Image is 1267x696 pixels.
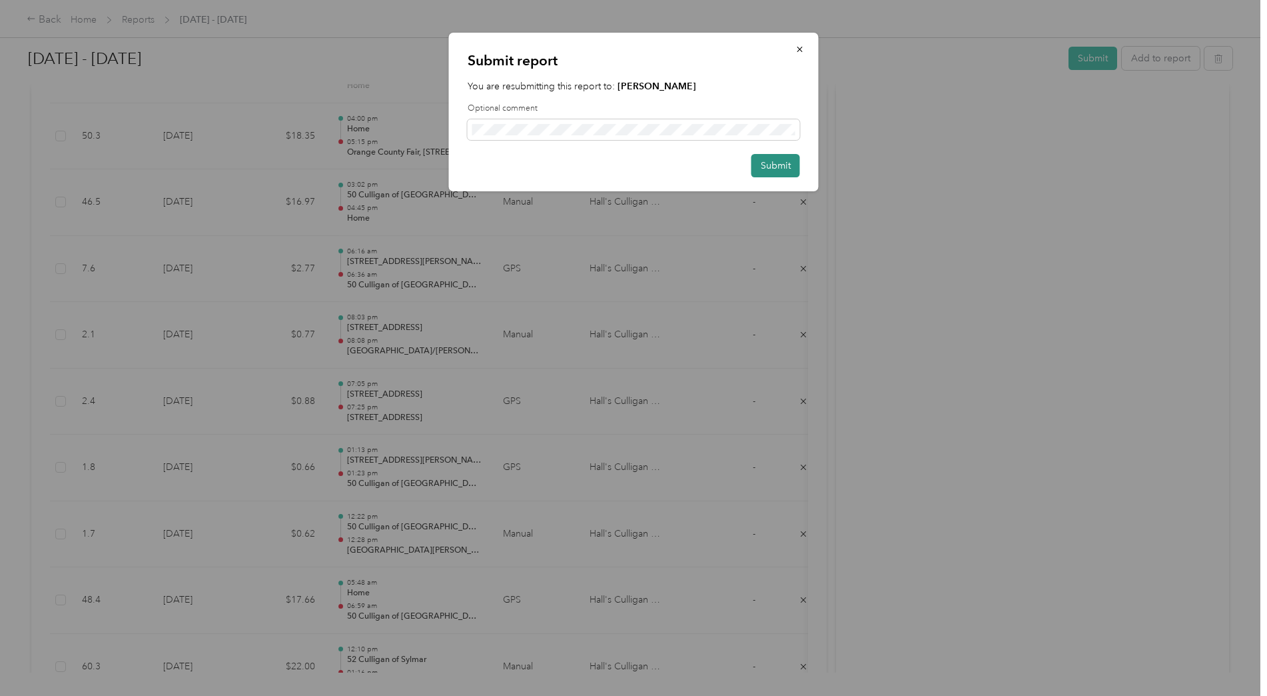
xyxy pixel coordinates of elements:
label: Optional comment [468,103,800,115]
p: Submit report [468,51,800,70]
iframe: Everlance-gr Chat Button Frame [1192,621,1267,696]
p: You are resubmitting this report to: [468,79,800,93]
button: Submit [751,154,800,177]
strong: [PERSON_NAME] [618,81,696,92]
